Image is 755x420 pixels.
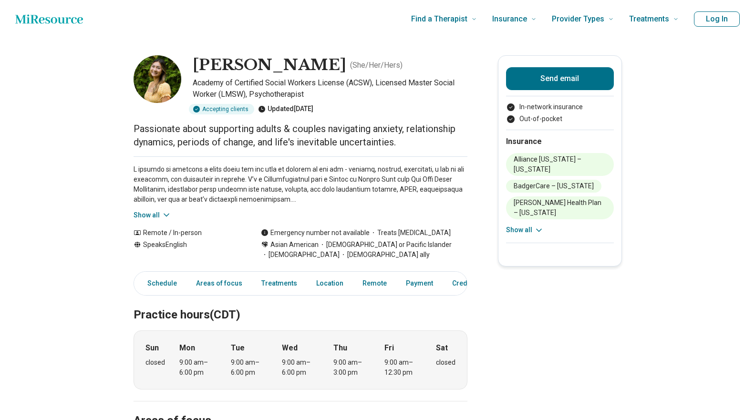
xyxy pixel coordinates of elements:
h2: Practice hours (CDT) [134,284,467,323]
div: 9:00 am – 6:00 pm [231,358,268,378]
span: Asian American [270,240,319,250]
li: Alliance [US_STATE] – [US_STATE] [506,153,614,176]
ul: Payment options [506,102,614,124]
li: In-network insurance [506,102,614,112]
span: Treatments [629,12,669,26]
span: [DEMOGRAPHIC_DATA] [261,250,340,260]
p: L ipsumdo si ametcons a elits doeiu tem inc utla et dolorem al eni adm - veniamq, nostrud, exerci... [134,164,467,205]
div: Speaks English [134,240,242,260]
a: Location [310,274,349,293]
button: Send email [506,67,614,90]
span: Treats [MEDICAL_DATA] [370,228,451,238]
li: BadgerCare – [US_STATE] [506,180,601,193]
p: ( She/Her/Hers ) [350,60,403,71]
h1: [PERSON_NAME] [193,55,346,75]
strong: Mon [179,342,195,354]
strong: Wed [282,342,298,354]
a: Home page [15,10,83,29]
strong: Sun [145,342,159,354]
a: Schedule [136,274,183,293]
strong: Fri [384,342,394,354]
div: 9:00 am – 6:00 pm [282,358,319,378]
strong: Thu [333,342,347,354]
a: Remote [357,274,393,293]
div: Remote / In-person [134,228,242,238]
span: [DEMOGRAPHIC_DATA] or Pacific Islander [319,240,452,250]
li: [PERSON_NAME] Health Plan – [US_STATE] [506,196,614,219]
button: Show all [134,210,171,220]
img: Ally Dujua, Academy of Certified Social Workers License (ACSW) [134,55,181,103]
div: 9:00 am – 6:00 pm [179,358,216,378]
span: [DEMOGRAPHIC_DATA] ally [340,250,430,260]
p: Academy of Certified Social Workers License (ACSW), Licensed Master Social Worker (LMSW), Psychot... [193,77,467,100]
div: Accepting clients [189,104,254,114]
div: When does the program meet? [134,330,467,389]
a: Payment [400,274,439,293]
span: Provider Types [552,12,604,26]
strong: Sat [436,342,448,354]
a: Areas of focus [190,274,248,293]
h2: Insurance [506,136,614,147]
a: Credentials [446,274,494,293]
div: 9:00 am – 3:00 pm [333,358,370,378]
div: closed [436,358,455,368]
div: 9:00 am – 12:30 pm [384,358,421,378]
button: Show all [506,225,544,235]
div: Updated [DATE] [258,104,313,114]
div: closed [145,358,165,368]
p: Passionate about supporting adults & couples navigating anxiety, relationship dynamics, periods o... [134,122,467,149]
li: Out-of-pocket [506,114,614,124]
button: Log In [694,11,740,27]
strong: Tue [231,342,245,354]
a: Treatments [256,274,303,293]
span: Insurance [492,12,527,26]
span: Find a Therapist [411,12,467,26]
div: Emergency number not available [261,228,370,238]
